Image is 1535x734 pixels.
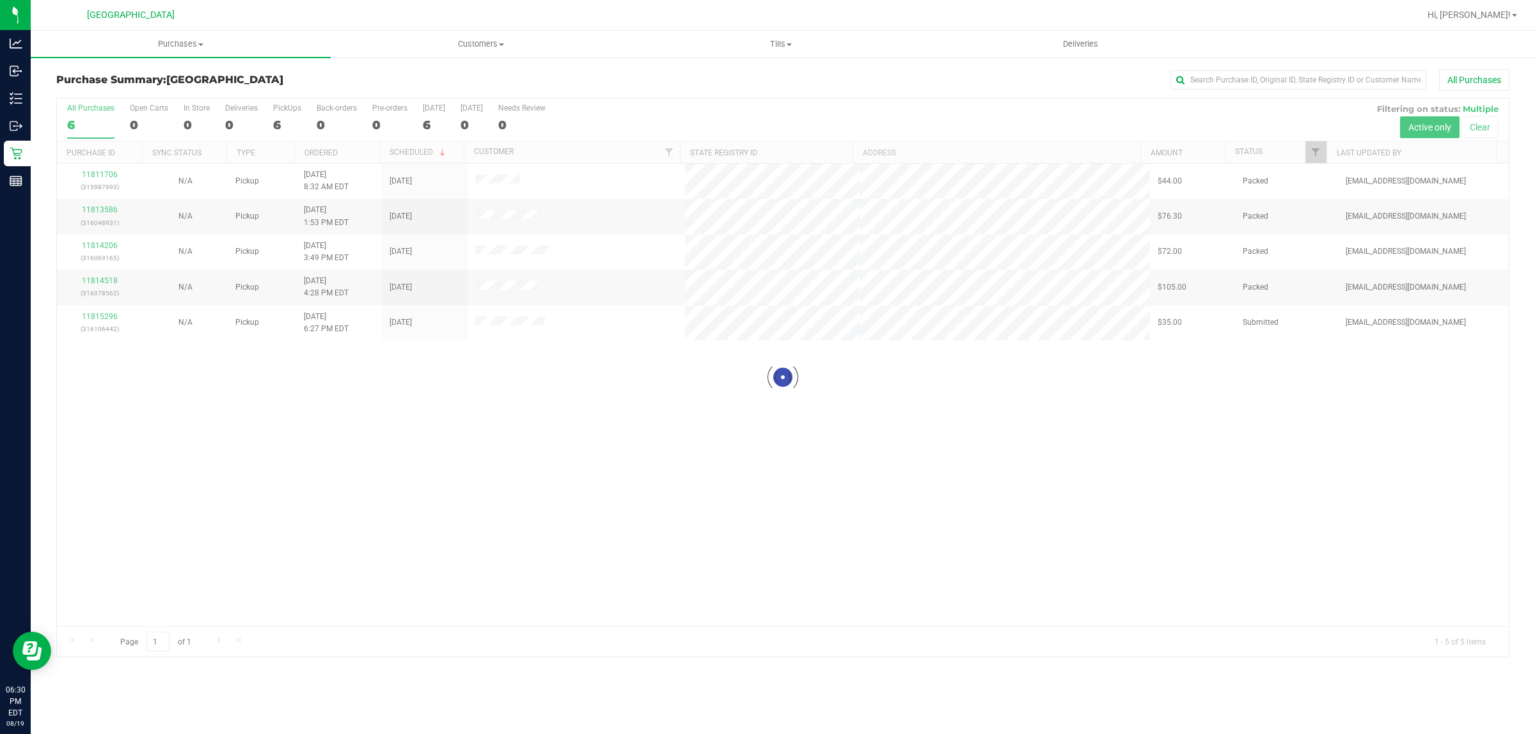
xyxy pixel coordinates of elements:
a: Tills [631,31,931,58]
inline-svg: Retail [10,147,22,160]
span: Tills [631,38,930,50]
span: Customers [331,38,630,50]
inline-svg: Inbound [10,65,22,77]
p: 08/19 [6,719,25,728]
h3: Purchase Summary: [56,74,540,86]
a: Purchases [31,31,331,58]
iframe: Resource center [13,632,51,670]
span: Purchases [31,38,331,50]
input: Search Purchase ID, Original ID, State Registry ID or Customer Name... [1170,70,1426,90]
a: Deliveries [931,31,1231,58]
span: [GEOGRAPHIC_DATA] [87,10,175,20]
span: Hi, [PERSON_NAME]! [1428,10,1511,20]
span: [GEOGRAPHIC_DATA] [166,74,283,86]
inline-svg: Inventory [10,92,22,105]
button: All Purchases [1439,69,1509,91]
inline-svg: Reports [10,175,22,187]
inline-svg: Analytics [10,37,22,50]
p: 06:30 PM EDT [6,684,25,719]
span: Deliveries [1046,38,1115,50]
a: Customers [331,31,631,58]
inline-svg: Outbound [10,120,22,132]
